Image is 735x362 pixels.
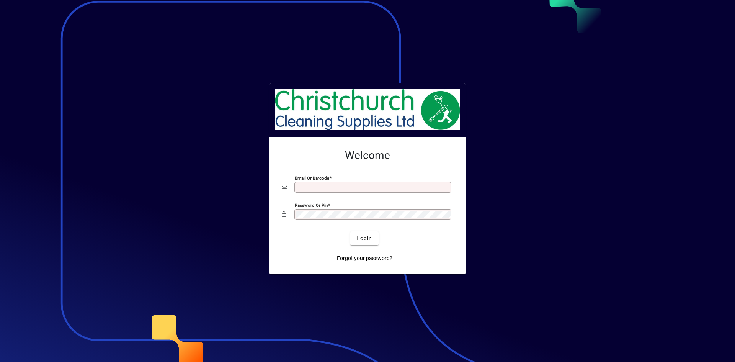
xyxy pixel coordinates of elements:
[295,203,328,208] mat-label: Password or Pin
[337,254,392,262] span: Forgot your password?
[350,231,378,245] button: Login
[356,234,372,242] span: Login
[295,175,329,181] mat-label: Email or Barcode
[282,149,453,162] h2: Welcome
[334,251,395,265] a: Forgot your password?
